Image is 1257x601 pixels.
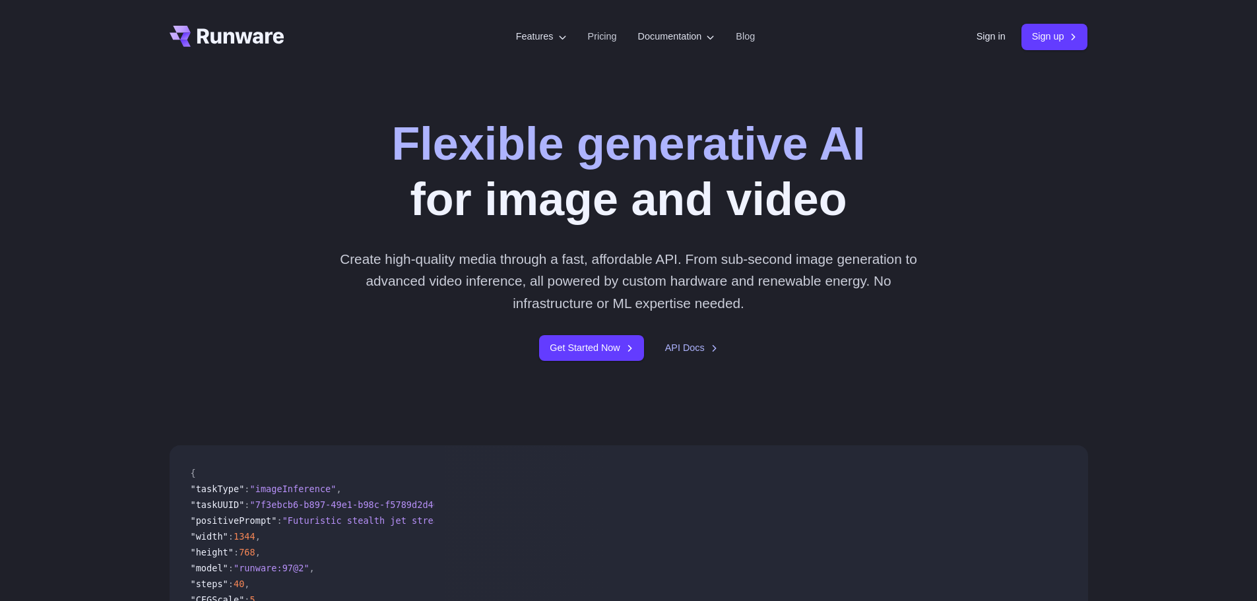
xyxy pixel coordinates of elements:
[276,515,282,526] span: :
[250,484,337,494] span: "imageInference"
[309,563,315,573] span: ,
[255,531,261,542] span: ,
[539,335,643,361] a: Get Started Now
[282,515,774,526] span: "Futuristic stealth jet streaking through a neon-lit cityscape with glowing purple exhaust"
[228,531,234,542] span: :
[191,563,228,573] span: "model"
[234,563,309,573] span: "runware:97@2"
[244,579,249,589] span: ,
[191,499,245,510] span: "taskUUID"
[1021,24,1088,49] a: Sign up
[239,547,255,557] span: 768
[228,579,234,589] span: :
[191,468,196,478] span: {
[336,484,341,494] span: ,
[588,29,617,44] a: Pricing
[191,547,234,557] span: "height"
[250,499,455,510] span: "7f3ebcb6-b897-49e1-b98c-f5789d2d40d7"
[244,499,249,510] span: :
[191,579,228,589] span: "steps"
[977,29,1006,44] a: Sign in
[191,531,228,542] span: "width"
[736,29,755,44] a: Blog
[391,118,865,170] strong: Flexible generative AI
[234,531,255,542] span: 1344
[665,340,718,356] a: API Docs
[244,484,249,494] span: :
[170,26,284,47] a: Go to /
[234,579,244,589] span: 40
[191,515,277,526] span: "positivePrompt"
[391,116,865,227] h1: for image and video
[228,563,234,573] span: :
[516,29,567,44] label: Features
[638,29,715,44] label: Documentation
[191,484,245,494] span: "taskType"
[255,547,261,557] span: ,
[335,248,922,314] p: Create high-quality media through a fast, affordable API. From sub-second image generation to adv...
[234,547,239,557] span: :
